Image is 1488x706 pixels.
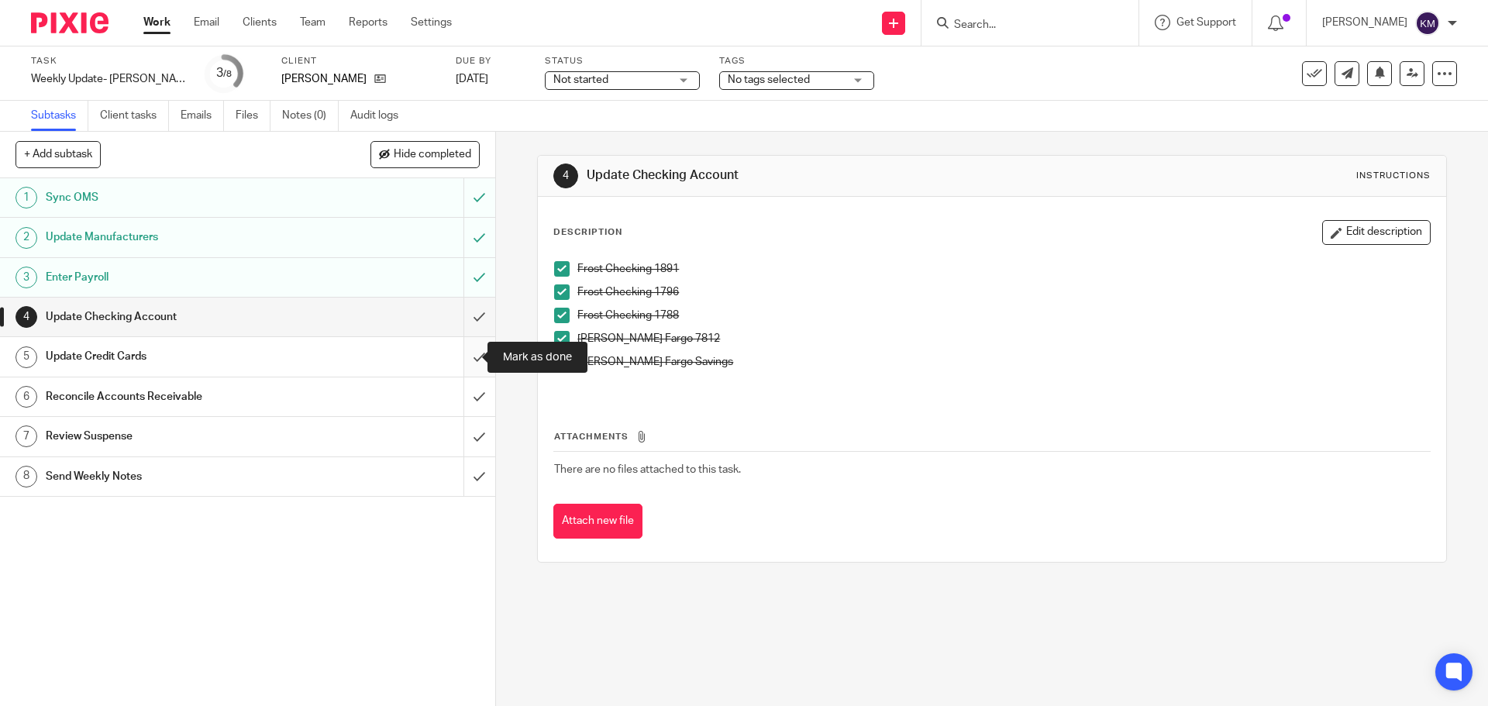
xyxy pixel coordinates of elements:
[15,386,37,408] div: 6
[300,15,325,30] a: Team
[31,71,186,87] div: Weekly Update- Blaising
[15,425,37,447] div: 7
[1322,15,1407,30] p: [PERSON_NAME]
[31,55,186,67] label: Task
[553,504,642,539] button: Attach new file
[46,345,314,368] h1: Update Credit Cards
[350,101,410,131] a: Audit logs
[46,266,314,289] h1: Enter Payroll
[577,284,1429,300] p: Frost Checking 1796
[456,74,488,84] span: [DATE]
[553,226,622,239] p: Description
[243,15,277,30] a: Clients
[46,226,314,249] h1: Update Manufacturers
[223,70,232,78] small: /8
[577,261,1429,277] p: Frost Checking 1891
[15,267,37,288] div: 3
[46,305,314,329] h1: Update Checking Account
[15,306,37,328] div: 4
[15,466,37,487] div: 8
[545,55,700,67] label: Status
[236,101,270,131] a: Files
[281,71,367,87] p: [PERSON_NAME]
[952,19,1092,33] input: Search
[15,141,101,167] button: + Add subtask
[46,186,314,209] h1: Sync OMS
[577,354,1429,370] p: [PERSON_NAME] Fargo Savings
[143,15,170,30] a: Work
[15,187,37,208] div: 1
[577,331,1429,346] p: [PERSON_NAME] Fargo 7812
[554,432,629,441] span: Attachments
[553,164,578,188] div: 4
[181,101,224,131] a: Emails
[31,12,108,33] img: Pixie
[1176,17,1236,28] span: Get Support
[281,55,436,67] label: Client
[577,308,1429,323] p: Frost Checking 1788
[282,101,339,131] a: Notes (0)
[456,55,525,67] label: Due by
[100,101,169,131] a: Client tasks
[728,74,810,85] span: No tags selected
[719,55,874,67] label: Tags
[194,15,219,30] a: Email
[554,464,741,475] span: There are no files attached to this task.
[15,227,37,249] div: 2
[394,149,471,161] span: Hide completed
[31,101,88,131] a: Subtasks
[349,15,387,30] a: Reports
[46,425,314,448] h1: Review Suspense
[216,64,232,82] div: 3
[587,167,1025,184] h1: Update Checking Account
[1415,11,1440,36] img: svg%3E
[370,141,480,167] button: Hide completed
[553,74,608,85] span: Not started
[411,15,452,30] a: Settings
[1356,170,1431,182] div: Instructions
[15,346,37,368] div: 5
[1322,220,1431,245] button: Edit description
[46,385,314,408] h1: Reconcile Accounts Receivable
[31,71,186,87] div: Weekly Update- [PERSON_NAME]
[46,465,314,488] h1: Send Weekly Notes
